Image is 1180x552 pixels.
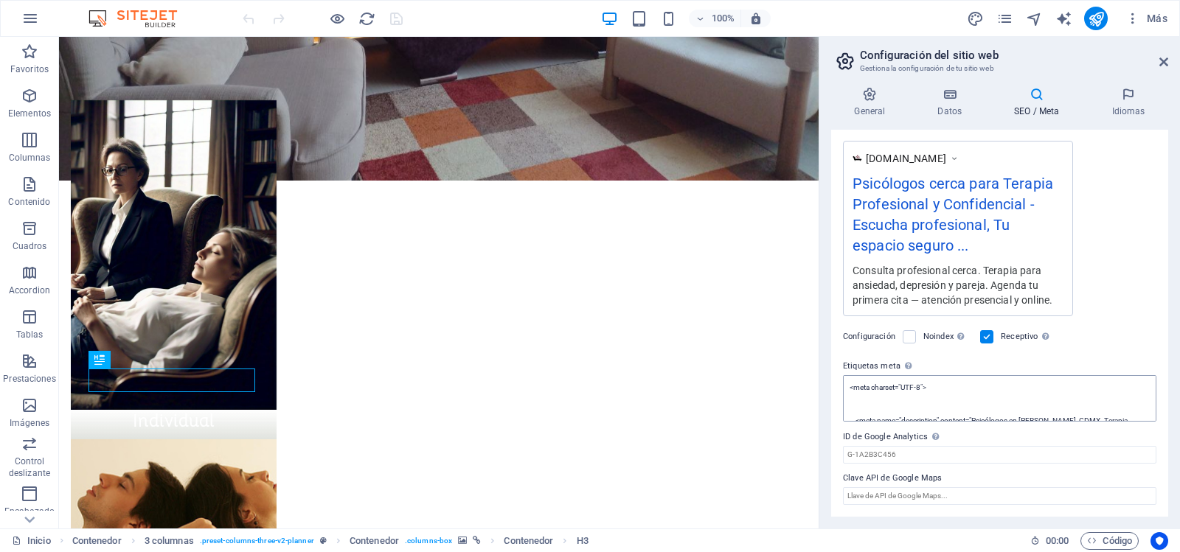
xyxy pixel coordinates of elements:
[1088,10,1105,27] i: Publicar
[1030,532,1069,550] h6: Tiempo de la sesión
[577,532,589,550] span: Haz clic para seleccionar y doble clic para editar
[843,487,1156,505] input: Llave de API de Google Maps...
[145,532,194,550] span: Haz clic para seleccionar y doble clic para editar
[996,10,1013,27] button: pages
[689,10,741,27] button: 100%
[458,537,467,545] i: Este elemento contiene un fondo
[1056,535,1058,546] span: :
[853,153,862,163] img: LogoDraSilvia03.png
[320,537,327,545] i: Este elemento es un preajuste personalizable
[1087,532,1132,550] span: Código
[350,532,399,550] span: Haz clic para seleccionar y doble clic para editar
[843,428,1156,446] label: ID de Google Analytics
[966,10,984,27] button: design
[1026,10,1043,27] i: Navegador
[16,329,44,340] p: Tablas
[9,152,51,164] p: Columnas
[711,10,735,27] h6: 100%
[749,12,763,25] i: Al redimensionar, ajustar el nivel de zoom automáticamente para ajustarse al dispositivo elegido.
[860,49,1168,62] h2: Configuración del sitio web
[1089,87,1168,118] h4: Idiomas
[1125,11,1167,26] span: Más
[4,506,55,517] p: Encabezado
[1055,10,1072,27] button: text_generator
[853,172,1063,263] div: Psicólogos cerca para Terapia Profesional y Confidencial - Escucha profesional, Tu espacio seguro...
[10,63,49,75] p: Favoritos
[504,532,553,550] span: Haz clic para seleccionar y doble clic para editar
[1046,532,1069,550] span: 00 00
[200,532,314,550] span: . preset-columns-three-v2-planner
[72,532,122,550] span: Haz clic para seleccionar y doble clic para editar
[358,10,375,27] i: Volver a cargar página
[358,10,375,27] button: reload
[923,328,971,346] label: Noindex
[3,373,55,385] p: Prestaciones
[473,537,481,545] i: Este elemento está vinculado
[8,108,51,119] p: Elementos
[843,328,895,346] label: Configuración
[1120,7,1173,30] button: Más
[843,469,1156,487] label: Clave API de Google Maps
[1150,532,1168,550] button: Usercentrics
[1001,328,1053,346] label: Receptivo
[10,417,49,429] p: Imágenes
[85,10,195,27] img: Editor Logo
[967,10,984,27] i: Diseño (Ctrl+Alt+Y)
[328,10,346,27] button: Haz clic para salir del modo de previsualización y seguir editando
[831,87,914,118] h4: General
[860,62,1139,75] h3: Gestiona la configuración de tu sitio web
[843,446,1156,464] input: G-1A2B3C456
[72,532,589,550] nav: breadcrumb
[1084,7,1108,30] button: publish
[991,87,1089,118] h4: SEO / Meta
[1055,10,1072,27] i: AI Writer
[1025,10,1043,27] button: navigator
[996,10,1013,27] i: Páginas (Ctrl+Alt+S)
[866,151,946,166] span: [DOMAIN_NAME]
[405,532,452,550] span: . columns-box
[914,87,991,118] h4: Datos
[12,532,51,550] a: Haz clic para cancelar la selección y doble clic para abrir páginas
[8,196,50,208] p: Contenido
[1080,532,1139,550] button: Código
[853,262,1063,307] div: Consulta profesional cerca. Terapia para ansiedad, depresión y pareja. Agenda tu primera cita — a...
[13,240,47,252] p: Cuadros
[9,284,50,296] p: Accordion
[843,357,1156,375] label: Etiquetas meta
